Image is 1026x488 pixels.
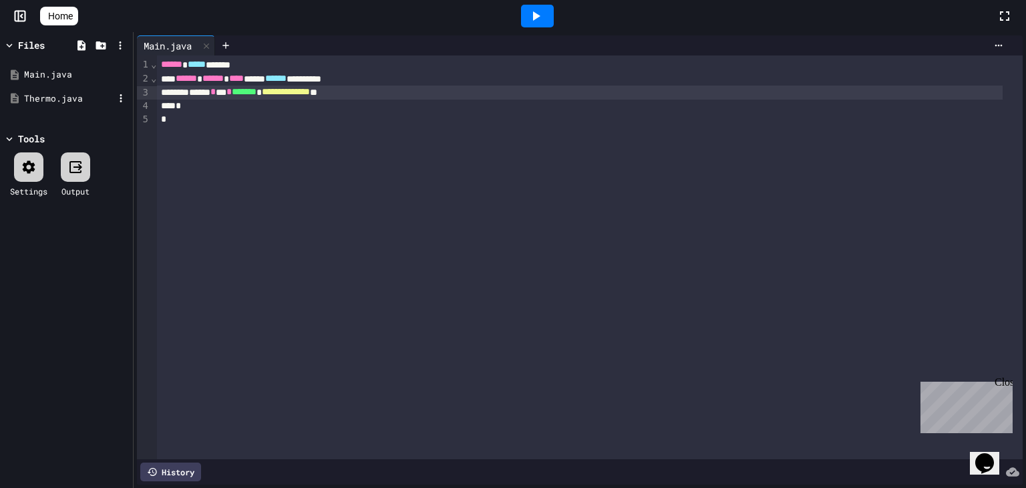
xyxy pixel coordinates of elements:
[137,72,150,86] div: 2
[61,185,90,197] div: Output
[915,376,1013,433] iframe: chat widget
[150,73,157,84] span: Fold line
[18,132,45,146] div: Tools
[137,100,150,113] div: 4
[150,59,157,70] span: Fold line
[5,5,92,85] div: Chat with us now!Close
[137,58,150,72] div: 1
[40,7,78,25] a: Home
[137,39,198,53] div: Main.java
[24,92,114,106] div: Thermo.java
[137,113,150,126] div: 5
[10,185,47,197] div: Settings
[140,463,201,481] div: History
[24,68,128,82] div: Main.java
[18,38,45,52] div: Files
[970,435,1013,475] iframe: chat widget
[137,86,150,100] div: 3
[137,35,215,55] div: Main.java
[48,9,73,23] span: Home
